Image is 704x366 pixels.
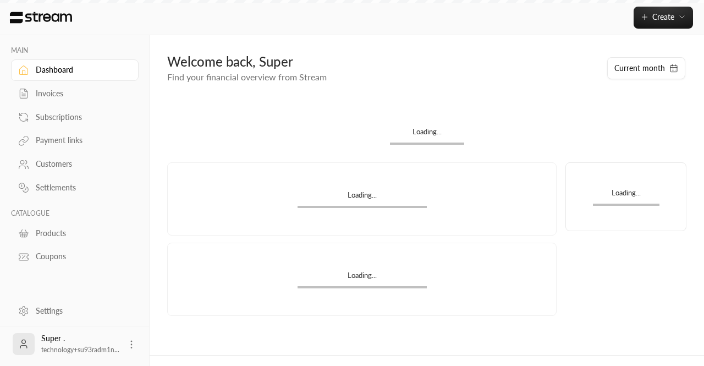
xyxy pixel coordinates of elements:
[11,209,139,218] p: CATALOGUE
[11,300,139,321] a: Settings
[11,106,139,128] a: Subscriptions
[36,159,125,170] div: Customers
[11,154,139,175] a: Customers
[41,346,119,354] span: technology+su93radm1n...
[11,83,139,105] a: Invoices
[9,12,73,24] img: Logo
[11,59,139,81] a: Dashboard
[652,12,674,21] span: Create
[390,127,464,143] div: Loading...
[11,177,139,199] a: Settlements
[11,46,139,55] p: MAIN
[607,57,685,79] button: Current month
[36,135,125,146] div: Payment links
[298,190,427,206] div: Loading...
[11,222,139,244] a: Products
[41,333,119,355] div: Super .
[167,72,327,82] span: Find your financial overview from Stream
[36,88,125,99] div: Invoices
[11,130,139,151] a: Payment links
[36,251,125,262] div: Coupons
[634,7,693,29] button: Create
[11,246,139,267] a: Coupons
[36,305,125,316] div: Settings
[167,53,596,70] div: Welcome back, Super
[36,228,125,239] div: Products
[36,64,125,75] div: Dashboard
[36,112,125,123] div: Subscriptions
[593,188,659,204] div: Loading...
[298,270,427,286] div: Loading...
[36,182,125,193] div: Settlements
